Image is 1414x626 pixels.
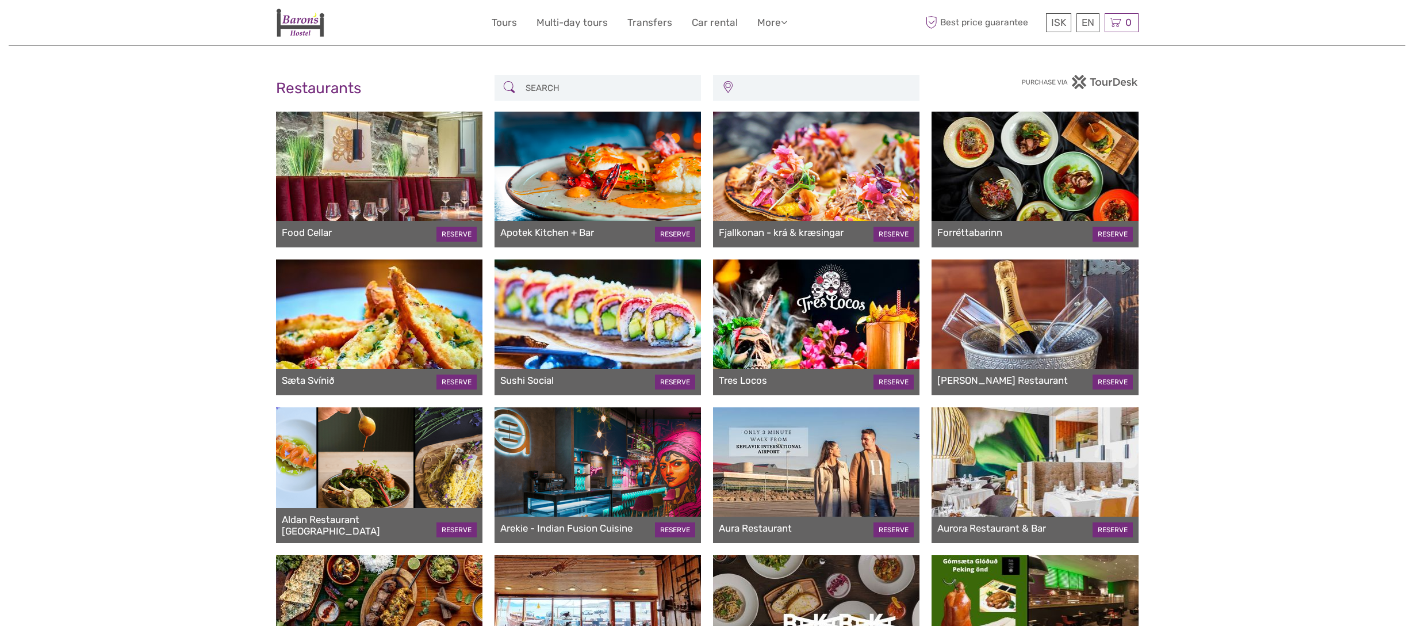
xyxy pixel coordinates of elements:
div: EN [1076,13,1099,32]
a: Aldan Restaurant [GEOGRAPHIC_DATA] [282,514,436,537]
a: RESERVE [873,522,914,537]
a: Aura Restaurant [719,522,792,534]
a: Sushi Social [500,375,554,386]
a: Sæta Svínið [282,375,335,386]
a: Arekie - Indian Fusion Cuisine [500,522,633,534]
img: PurchaseViaTourDesk.png [1021,75,1138,89]
a: RESERVE [436,375,477,390]
a: RESERVE [873,227,914,242]
a: Apotek Kitchen + Bar [500,227,594,238]
span: 0 [1124,17,1133,28]
a: Fjallkonan - krá & kræsingar [719,227,844,238]
a: Aurora Restaurant & Bar [937,522,1046,534]
a: Forréttabarinn [937,227,1002,238]
a: Multi-day tours [537,14,608,31]
a: RESERVE [436,522,477,537]
a: Transfers [627,14,672,31]
a: Tres Locos [719,375,767,386]
a: [PERSON_NAME] Restaurant [937,375,1068,386]
a: RESERVE [1093,375,1133,390]
span: Best price guarantee [923,13,1043,32]
a: Food Cellar [282,227,332,238]
a: Tours [492,14,517,31]
a: RESERVE [873,375,914,390]
a: RESERVE [655,227,695,242]
img: 1836-9e372558-0328-4241-90e2-2ceffe36b1e5_logo_small.jpg [276,9,324,37]
a: RESERVE [1093,227,1133,242]
a: RESERVE [436,227,477,242]
span: ISK [1051,17,1066,28]
h2: Restaurants [276,79,482,98]
a: More [757,14,787,31]
a: RESERVE [655,375,695,390]
a: RESERVE [655,522,695,537]
input: SEARCH [521,78,695,98]
a: Car rental [692,14,738,31]
a: RESERVE [1093,522,1133,537]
